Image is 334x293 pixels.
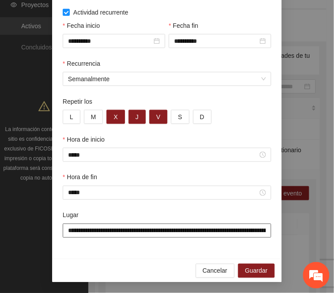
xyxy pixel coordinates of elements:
label: Hora de fin [63,173,97,182]
label: Repetir los [63,97,92,106]
span: X [114,112,118,122]
label: Fecha fin [169,21,198,30]
input: Hora de inicio [68,150,258,160]
span: J [136,112,139,122]
span: M [91,112,96,122]
span: V [156,112,160,122]
button: D [193,110,212,124]
span: Estamos en línea. [51,96,122,185]
button: L [63,110,80,124]
button: S [171,110,189,124]
span: S [178,112,182,122]
label: Hora de inicio [63,135,105,144]
label: Lugar [63,210,79,220]
textarea: Escriba su mensaje y pulse “Intro” [4,197,168,228]
button: X [106,110,125,124]
label: Fecha inicio [63,21,100,30]
button: Guardar [238,264,275,278]
button: J [129,110,146,124]
span: Actividad recurrente [70,8,132,17]
button: M [84,110,103,124]
input: Fecha fin [174,36,258,46]
div: Minimizar ventana de chat en vivo [145,4,166,26]
span: D [200,112,205,122]
button: V [149,110,167,124]
span: Guardar [245,266,268,276]
button: Cancelar [196,264,235,278]
input: Lugar [63,224,271,238]
input: Fecha inicio [68,36,152,46]
label: Recurrencia [63,59,100,68]
span: Semanalmente [68,72,266,86]
span: Cancelar [203,266,228,276]
div: Chatee con nosotros ahora [46,45,148,56]
input: Hora de fin [68,188,258,198]
span: L [70,112,73,122]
